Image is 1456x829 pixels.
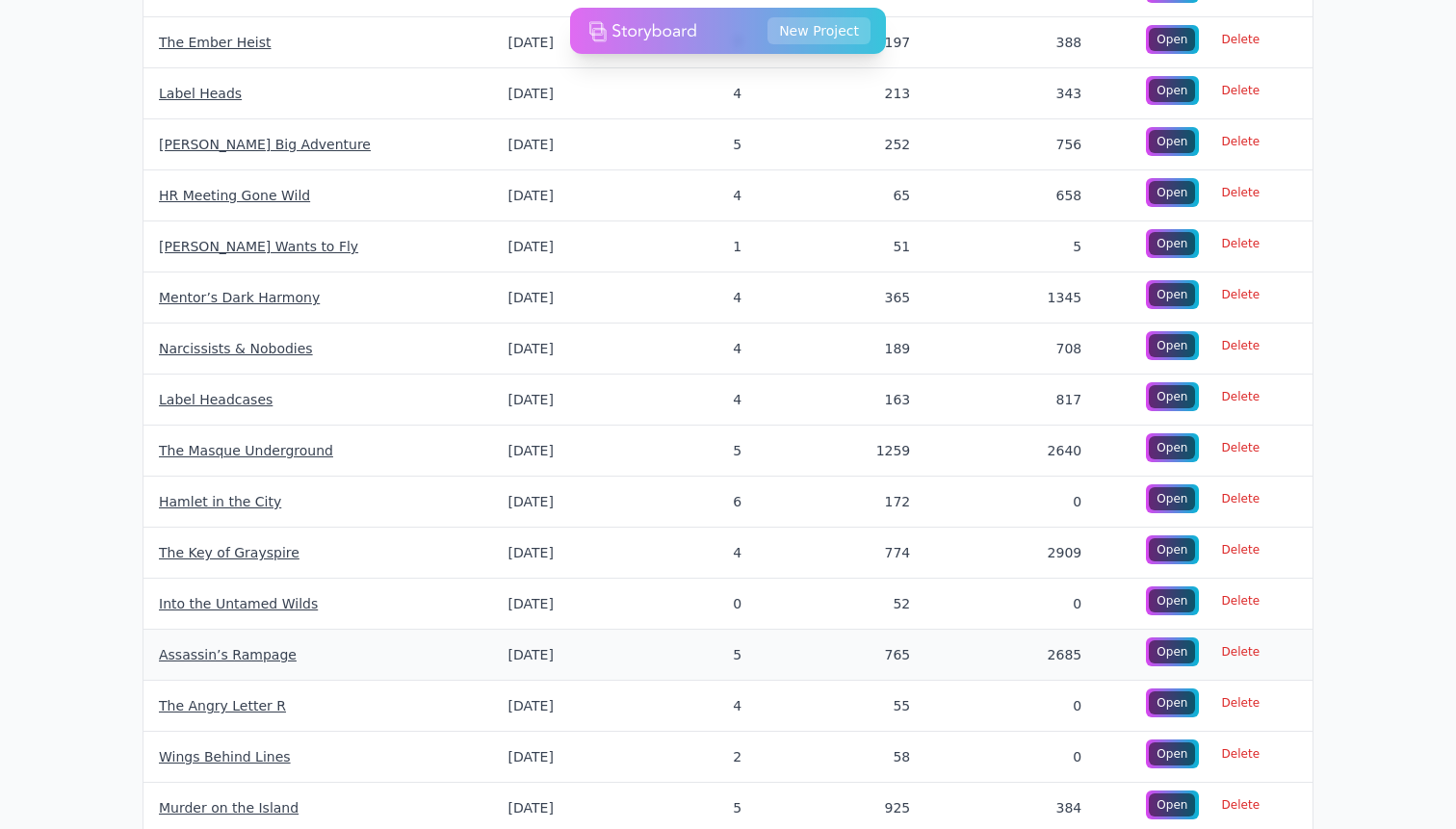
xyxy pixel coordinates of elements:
[1146,76,1198,105] a: Open
[159,800,299,816] a: Murder on the Island
[933,732,1105,783] td: 0
[159,443,333,458] a: The Masque Underground
[1149,742,1195,765] div: Open
[613,119,765,170] td: 5
[159,341,313,356] a: Narcissists & Nobodies
[1146,331,1198,360] a: Open
[1149,130,1195,153] div: Open
[767,17,871,44] button: New Project
[159,392,273,407] a: Label Headcases
[1146,229,1198,258] a: Open
[159,545,299,560] a: The Key of Grayspire
[493,732,614,783] td: [DATE]
[1149,538,1195,561] div: Open
[933,68,1105,119] td: 343
[765,528,933,579] td: 774
[765,170,933,221] td: 65
[933,477,1105,528] td: 0
[1210,689,1271,716] span: Delete
[1210,740,1271,767] span: Delete
[933,324,1105,375] td: 708
[613,477,765,528] td: 6
[159,188,310,203] a: HR Meeting Gone Wild
[159,35,272,50] a: The Ember Heist
[765,324,933,375] td: 189
[1149,640,1195,663] div: Open
[1146,433,1198,462] a: Open
[493,221,614,272] td: [DATE]
[493,170,614,221] td: [DATE]
[765,630,933,681] td: 765
[159,494,281,509] a: Hamlet in the City
[1146,127,1198,156] a: Open
[159,749,291,764] a: Wings Behind Lines
[159,137,371,152] a: [PERSON_NAME] Big Adventure
[1210,128,1271,155] span: Delete
[493,272,614,324] td: [DATE]
[613,528,765,579] td: 4
[1146,535,1198,564] a: Open
[1149,334,1195,357] div: Open
[933,579,1105,630] td: 0
[1210,77,1271,104] span: Delete
[1146,484,1198,513] a: Open
[1149,28,1195,51] div: Open
[933,17,1105,68] td: 388
[933,221,1105,272] td: 5
[1149,232,1195,255] div: Open
[1210,383,1271,410] span: Delete
[493,630,614,681] td: [DATE]
[1146,280,1198,309] a: Open
[1210,587,1271,614] span: Delete
[493,17,614,68] td: [DATE]
[933,426,1105,477] td: 2640
[933,119,1105,170] td: 756
[1146,637,1198,666] a: Open
[1149,487,1195,510] div: Open
[765,119,933,170] td: 252
[493,528,614,579] td: [DATE]
[493,579,614,630] td: [DATE]
[493,119,614,170] td: [DATE]
[1149,589,1195,612] div: Open
[765,681,933,732] td: 55
[1149,283,1195,306] div: Open
[1210,485,1271,512] span: Delete
[1146,382,1198,411] a: Open
[765,221,933,272] td: 51
[613,375,765,426] td: 4
[493,477,614,528] td: [DATE]
[493,681,614,732] td: [DATE]
[589,12,697,50] img: storyboard
[1210,536,1271,563] span: Delete
[933,375,1105,426] td: 817
[1149,385,1195,408] div: Open
[613,681,765,732] td: 4
[1210,281,1271,308] span: Delete
[1146,586,1198,615] a: Open
[1146,790,1198,819] a: Open
[1210,791,1271,818] span: Delete
[493,375,614,426] td: [DATE]
[1149,436,1195,459] div: Open
[493,68,614,119] td: [DATE]
[1146,688,1198,717] a: Open
[1149,181,1195,204] div: Open
[933,170,1105,221] td: 658
[159,647,297,662] a: Assassin’s Rampage
[765,426,933,477] td: 1259
[1149,793,1195,816] div: Open
[159,290,320,305] a: Mentor’s Dark Harmony
[933,630,1105,681] td: 2685
[159,596,318,611] a: Into the Untamed Wilds
[613,68,765,119] td: 4
[765,272,933,324] td: 365
[765,375,933,426] td: 163
[1149,79,1195,102] div: Open
[1146,739,1198,768] a: Open
[765,732,933,783] td: 58
[765,68,933,119] td: 213
[1210,230,1271,257] span: Delete
[933,681,1105,732] td: 0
